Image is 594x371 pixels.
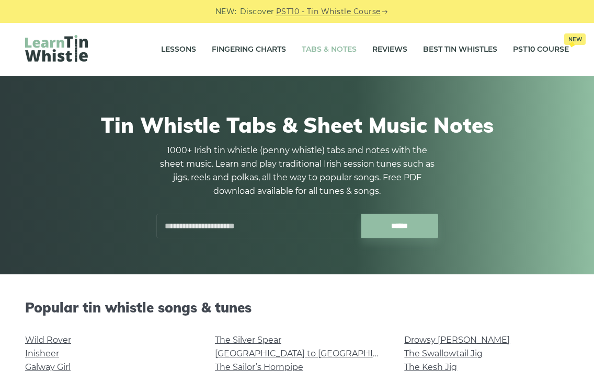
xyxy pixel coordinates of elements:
img: LearnTinWhistle.com [25,35,88,62]
a: Best Tin Whistles [423,37,497,63]
h1: Tin Whistle Tabs & Sheet Music Notes [30,112,564,137]
h2: Popular tin whistle songs & tunes [25,299,569,316]
a: PST10 CourseNew [513,37,569,63]
a: The Silver Spear [215,335,281,345]
p: 1000+ Irish tin whistle (penny whistle) tabs and notes with the sheet music. Learn and play tradi... [156,144,438,198]
a: Tabs & Notes [302,37,357,63]
a: The Swallowtail Jig [404,349,483,358]
a: Fingering Charts [212,37,286,63]
a: Drowsy [PERSON_NAME] [404,335,510,345]
a: [GEOGRAPHIC_DATA] to [GEOGRAPHIC_DATA] [215,349,408,358]
span: New [564,33,586,45]
a: Inisheer [25,349,59,358]
a: Wild Rover [25,335,71,345]
a: Reviews [372,37,407,63]
a: Lessons [161,37,196,63]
